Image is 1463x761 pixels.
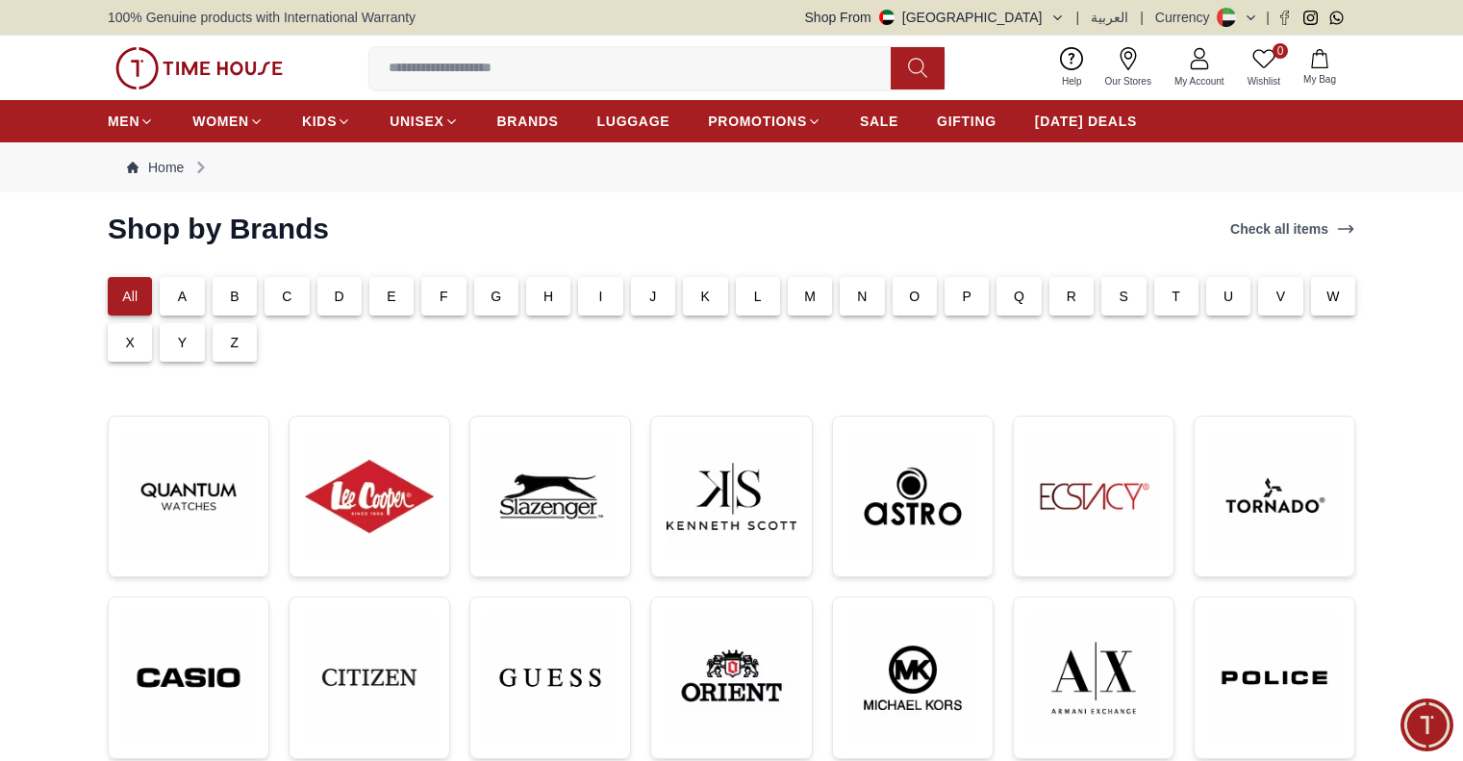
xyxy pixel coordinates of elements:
span: SALE [860,112,898,131]
p: H [543,287,553,306]
p: C [282,287,291,306]
img: ... [1029,432,1158,561]
img: ... [848,432,977,561]
span: PROMOTIONS [708,112,807,131]
a: Our Stores [1094,43,1163,92]
button: العربية [1091,8,1128,27]
p: F [440,287,448,306]
p: K [701,287,711,306]
img: ... [115,47,283,89]
span: BRANDS [497,112,559,131]
a: Help [1050,43,1094,92]
p: S [1120,287,1129,306]
p: D [335,287,344,306]
img: ... [124,613,253,743]
span: Our Stores [1097,74,1159,89]
img: ... [848,613,977,743]
img: ... [305,613,434,742]
span: GIFTING [937,112,996,131]
a: MEN [108,104,154,139]
p: W [1326,287,1339,306]
span: My Bag [1296,72,1344,87]
a: Instagram [1303,11,1318,25]
span: WOMEN [192,112,249,131]
img: United Arab Emirates [879,10,895,25]
span: 0 [1273,43,1288,59]
img: ... [124,432,253,561]
a: 0Wishlist [1236,43,1292,92]
img: ... [1029,613,1158,743]
a: Check all items [1226,216,1359,242]
a: PROMOTIONS [708,104,821,139]
span: 100% Genuine products with International Warranty [108,8,416,27]
span: | [1140,8,1144,27]
p: All [122,287,138,306]
a: [DATE] DEALS [1035,104,1137,139]
a: KIDS [302,104,351,139]
span: UNISEX [390,112,443,131]
img: ... [667,613,795,743]
p: N [857,287,867,306]
a: LUGGAGE [597,104,670,139]
nav: Breadcrumb [108,142,1355,192]
img: ... [1210,432,1339,561]
p: P [962,287,971,306]
p: T [1172,287,1180,306]
span: Wishlist [1240,74,1288,89]
span: LUGGAGE [597,112,670,131]
a: WOMEN [192,104,264,139]
img: ... [1210,613,1339,743]
a: BRANDS [497,104,559,139]
span: | [1266,8,1270,27]
h2: Shop by Brands [108,212,329,246]
p: R [1067,287,1076,306]
img: ... [486,613,615,743]
div: Chat Widget [1400,698,1453,751]
a: Whatsapp [1329,11,1344,25]
span: [DATE] DEALS [1035,112,1137,131]
span: Help [1054,74,1090,89]
p: U [1223,287,1233,306]
img: ... [667,432,795,561]
p: Z [231,333,240,352]
span: My Account [1167,74,1232,89]
p: J [649,287,656,306]
a: Home [127,158,184,177]
p: M [804,287,816,306]
button: My Bag [1292,45,1348,90]
a: SALE [860,104,898,139]
p: O [909,287,920,306]
img: ... [486,432,615,561]
p: A [178,287,188,306]
p: I [599,287,603,306]
span: | [1076,8,1080,27]
p: Q [1014,287,1024,306]
a: Facebook [1277,11,1292,25]
button: Shop From[GEOGRAPHIC_DATA] [805,8,1065,27]
p: G [491,287,501,306]
div: Currency [1155,8,1218,27]
p: X [125,333,135,352]
p: V [1276,287,1286,306]
p: B [230,287,240,306]
img: ... [305,432,434,561]
p: E [387,287,396,306]
p: L [754,287,762,306]
a: UNISEX [390,104,458,139]
span: MEN [108,112,139,131]
span: KIDS [302,112,337,131]
p: Y [178,333,188,352]
a: GIFTING [937,104,996,139]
